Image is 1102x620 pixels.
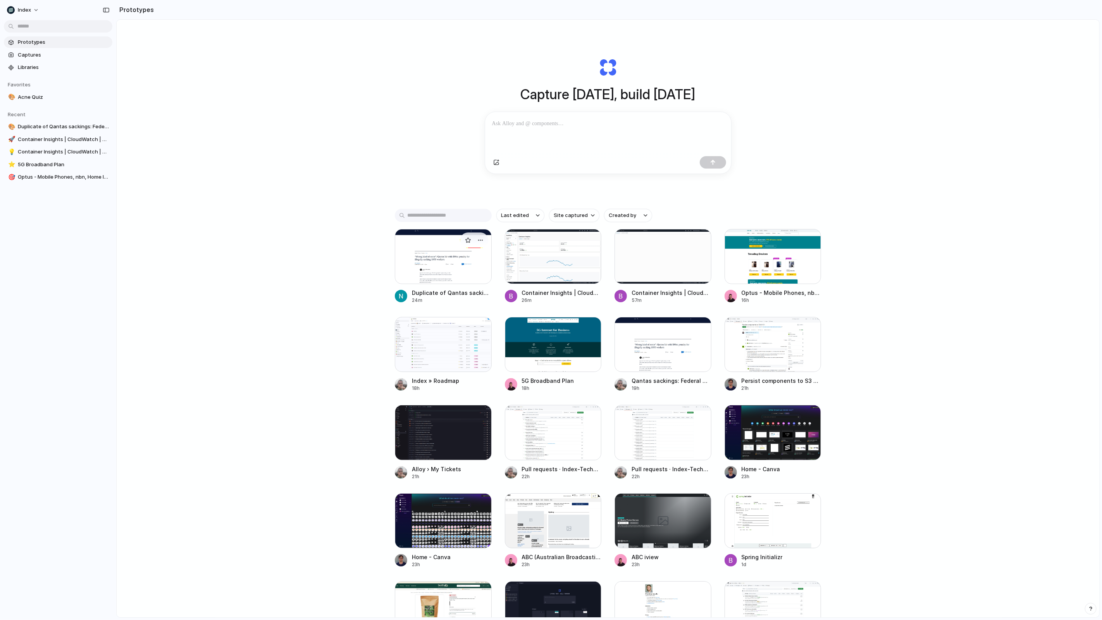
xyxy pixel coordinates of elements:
[549,209,599,222] button: Site captured
[505,493,602,568] a: ABC (Australian Broadcasting Corporation)ABC (Australian Broadcasting Corporation)23h
[7,93,15,101] button: 🎨
[505,405,602,480] a: Pull requests · Index-Technologies/indexPull requests · Index-Technologies/index22h
[554,212,588,219] span: Site captured
[725,493,821,568] a: Spring InitializrSpring Initializr1d
[18,161,109,169] span: 5G Broadband Plan
[522,289,602,297] div: Container Insights | CloudWatch | us-west-2
[395,405,492,480] a: Alloy › My TicketsAlloy › My Tickets21h
[522,473,602,480] div: 22h
[18,173,109,181] span: Optus - Mobile Phones, nbn, Home Internet, Entertainment and Sport
[412,377,459,385] div: Index » Roadmap
[604,209,652,222] button: Created by
[412,465,461,473] div: Alloy › My Tickets
[4,171,112,183] a: 🎯Optus - Mobile Phones, nbn, Home Internet, Entertainment and Sport
[615,493,711,568] a: ABC iviewABC iview23h
[412,297,492,304] div: 24m
[412,561,451,568] div: 23h
[632,561,659,568] div: 23h
[8,122,14,131] div: 🎨
[8,160,14,169] div: ⭐
[501,212,529,219] span: Last edited
[7,136,15,143] button: 🚀
[18,6,31,14] span: Index
[522,561,602,568] div: 23h
[4,49,112,61] a: Captures
[4,121,112,133] a: 🎨Duplicate of Qantas sackings: Federal Court hits airline with $90m penalty for 1800 illegal sack...
[395,493,492,568] a: Home - CanvaHome - Canva23h
[4,134,112,145] a: 🚀Container Insights | CloudWatch | us-west-2
[522,297,602,304] div: 26m
[615,317,711,392] a: Qantas sackings: Federal Court hits airline with $90m penalty for 1800 illegal sackings in 2020Qa...
[4,62,112,73] a: Libraries
[522,385,574,392] div: 18h
[8,148,14,157] div: 💡
[18,38,109,46] span: Prototypes
[742,561,783,568] div: 1d
[505,229,602,304] a: Container Insights | CloudWatch | us-west-2Container Insights | CloudWatch | us-west-226m
[18,64,109,71] span: Libraries
[632,553,659,561] div: ABC iview
[742,473,780,480] div: 23h
[521,84,696,105] h1: Capture [DATE], build [DATE]
[505,317,602,392] a: 5G Broadband Plan5G Broadband Plan18h
[522,465,602,473] div: Pull requests · Index-Technologies/index
[496,209,544,222] button: Last edited
[725,229,821,304] a: Optus - Mobile Phones, nbn, Home Internet, Entertainment and SportOptus - Mobile Phones, nbn, Hom...
[18,136,109,143] span: Container Insights | CloudWatch | us-west-2
[7,173,15,181] button: 🎯
[7,148,15,156] button: 💡
[742,553,783,561] div: Spring Initializr
[4,4,43,16] button: Index
[632,465,711,473] div: Pull requests · Index-Technologies/index
[609,212,636,219] span: Created by
[4,36,112,48] a: Prototypes
[395,317,492,392] a: Index » RoadmapIndex » Roadmap18h
[742,465,780,473] div: Home - Canva
[4,91,112,103] a: 🎨Acne Quiz
[412,289,492,297] div: Duplicate of Qantas sackings: Federal Court hits airline with $90m penalty for 1800 illegal sacki...
[632,473,711,480] div: 22h
[725,317,821,392] a: Persist components to S3 by iaculch · Pull Request #2971 · Index-Technologies/indexPersist compon...
[522,553,602,561] div: ABC (Australian Broadcasting Corporation)
[632,377,711,385] div: Qantas sackings: Federal Court hits airline with $90m penalty for 1800 illegal sackings in [DATE]
[632,289,711,297] div: Container Insights | CloudWatch | us-west-2
[7,161,15,169] button: ⭐
[18,123,109,131] span: Duplicate of Qantas sackings: Federal Court hits airline with $90m penalty for 1800 illegal sacki...
[18,93,109,101] span: Acne Quiz
[632,385,711,392] div: 19h
[8,93,14,102] div: 🎨
[8,173,14,182] div: 🎯
[615,405,711,480] a: Pull requests · Index-Technologies/indexPull requests · Index-Technologies/index22h
[725,405,821,480] a: Home - CanvaHome - Canva23h
[615,229,711,304] a: Container Insights | CloudWatch | us-west-2Container Insights | CloudWatch | us-west-257m
[7,123,15,131] button: 🎨
[8,81,31,88] span: Favorites
[18,148,109,156] span: Container Insights | CloudWatch | us-west-2
[412,385,459,392] div: 18h
[522,377,574,385] div: 5G Broadband Plan
[4,146,112,158] a: 💡Container Insights | CloudWatch | us-west-2
[395,229,492,304] a: Duplicate of Qantas sackings: Federal Court hits airline with $90m penalty for 1800 illegal sacki...
[742,385,821,392] div: 21h
[8,135,14,144] div: 🚀
[412,473,461,480] div: 21h
[18,51,109,59] span: Captures
[742,289,821,297] div: Optus - Mobile Phones, nbn, Home Internet, Entertainment and Sport
[742,377,821,385] div: Persist components to S3 by [PERSON_NAME] Request #2971 · Index-Technologies/index
[632,297,711,304] div: 57m
[8,111,26,117] span: Recent
[4,159,112,170] a: ⭐5G Broadband Plan
[742,297,821,304] div: 16h
[412,553,451,561] div: Home - Canva
[116,5,154,14] h2: Prototypes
